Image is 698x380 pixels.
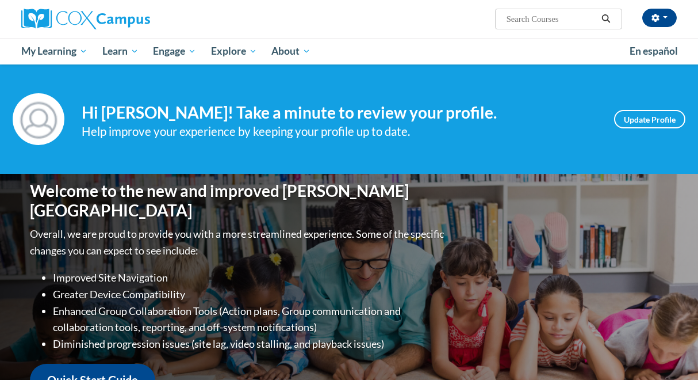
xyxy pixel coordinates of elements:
[30,226,447,259] p: Overall, we are proud to provide you with a more streamlined experience. Some of the specific cha...
[102,44,139,58] span: Learn
[21,9,228,29] a: Cox Campus
[622,39,685,63] a: En español
[271,44,310,58] span: About
[13,93,64,145] img: Profile Image
[53,269,447,286] li: Improved Site Navigation
[95,38,146,64] a: Learn
[630,45,678,57] span: En español
[614,110,685,128] a: Update Profile
[145,38,204,64] a: Engage
[153,44,196,58] span: Engage
[264,38,319,64] a: About
[642,9,677,27] button: Account Settings
[13,38,685,64] div: Main menu
[82,122,597,141] div: Help improve your experience by keeping your profile up to date.
[505,12,597,26] input: Search Courses
[53,286,447,303] li: Greater Device Compatibility
[21,9,150,29] img: Cox Campus
[30,181,447,220] h1: Welcome to the new and improved [PERSON_NAME][GEOGRAPHIC_DATA]
[53,336,447,352] li: Diminished progression issues (site lag, video stalling, and playback issues)
[82,103,597,123] h4: Hi [PERSON_NAME]! Take a minute to review your profile.
[53,303,447,336] li: Enhanced Group Collaboration Tools (Action plans, Group communication and collaboration tools, re...
[211,44,257,58] span: Explore
[652,334,689,371] iframe: Button to launch messaging window
[14,38,95,64] a: My Learning
[597,12,615,26] button: Search
[21,44,87,58] span: My Learning
[204,38,264,64] a: Explore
